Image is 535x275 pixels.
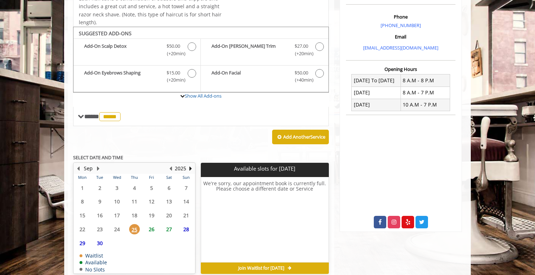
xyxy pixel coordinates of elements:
div: The Made Man Haircut Add-onS [73,27,329,93]
b: Add-On Facial [212,69,287,84]
td: Select day26 [143,222,160,236]
span: (+20min ) [163,76,184,84]
b: SUGGESTED ADD-ONS [79,30,132,37]
button: Add AnotherService [272,130,329,145]
td: Select day25 [126,222,143,236]
b: Add-On [PERSON_NAME] Trim [212,42,287,57]
label: Add-On Beard Trim [204,42,325,59]
th: Fri [143,174,160,181]
span: 25 [129,224,140,234]
span: Join Waitlist for [DATE] [238,265,284,271]
b: SELECT DATE AND TIME [73,154,123,161]
button: Previous Year [168,165,173,172]
button: Sep [84,165,93,172]
span: 29 [77,238,88,248]
h6: We're sorry, our appointment book is currently full. Please choose a different date or Service [201,181,328,260]
th: Wed [108,174,126,181]
p: Available slots for [DATE] [204,166,326,172]
a: [EMAIL_ADDRESS][DOMAIN_NAME] [363,45,438,51]
h3: Opening Hours [346,67,455,72]
td: [DATE] [352,99,401,111]
label: Add-On Scalp Detox [77,42,197,59]
td: Available [80,260,107,265]
td: Select day27 [160,222,177,236]
label: Add-On Eyebrows Shaping [77,69,197,86]
span: $50.00 [167,42,180,50]
th: Thu [126,174,143,181]
td: Select day29 [74,236,91,250]
button: Next Year [188,165,193,172]
td: 10 A.M - 7 P.M [401,99,450,111]
th: Mon [74,174,91,181]
td: 8 A.M - 7 P.M [401,87,450,99]
b: Add-On Scalp Detox [84,42,159,57]
span: $15.00 [167,69,180,77]
td: Select day28 [178,222,195,236]
td: [DATE] To [DATE] [352,74,401,87]
span: 27 [164,224,174,234]
h3: Phone [348,14,454,19]
td: Select day30 [91,236,108,250]
a: Show All Add-ons [185,93,221,99]
th: Sun [178,174,195,181]
span: 30 [95,238,105,248]
b: Add Another Service [283,134,325,140]
span: (+20min ) [291,50,312,57]
a: [PHONE_NUMBER] [381,22,421,28]
span: (+20min ) [163,50,184,57]
h3: Email [348,34,454,39]
td: Waitlist [80,253,107,258]
span: 28 [181,224,192,234]
td: No Slots [80,267,107,272]
b: Add-On Eyebrows Shaping [84,69,159,84]
th: Sat [160,174,177,181]
label: Add-On Facial [204,69,325,86]
td: [DATE] [352,87,401,99]
span: 26 [146,224,157,234]
button: 2025 [175,165,186,172]
button: Next Month [95,165,101,172]
span: (+40min ) [291,76,312,84]
span: $50.00 [295,69,308,77]
span: $27.00 [295,42,308,50]
button: Previous Month [75,165,81,172]
td: 8 A.M - 8 P.M [401,74,450,87]
th: Tue [91,174,108,181]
